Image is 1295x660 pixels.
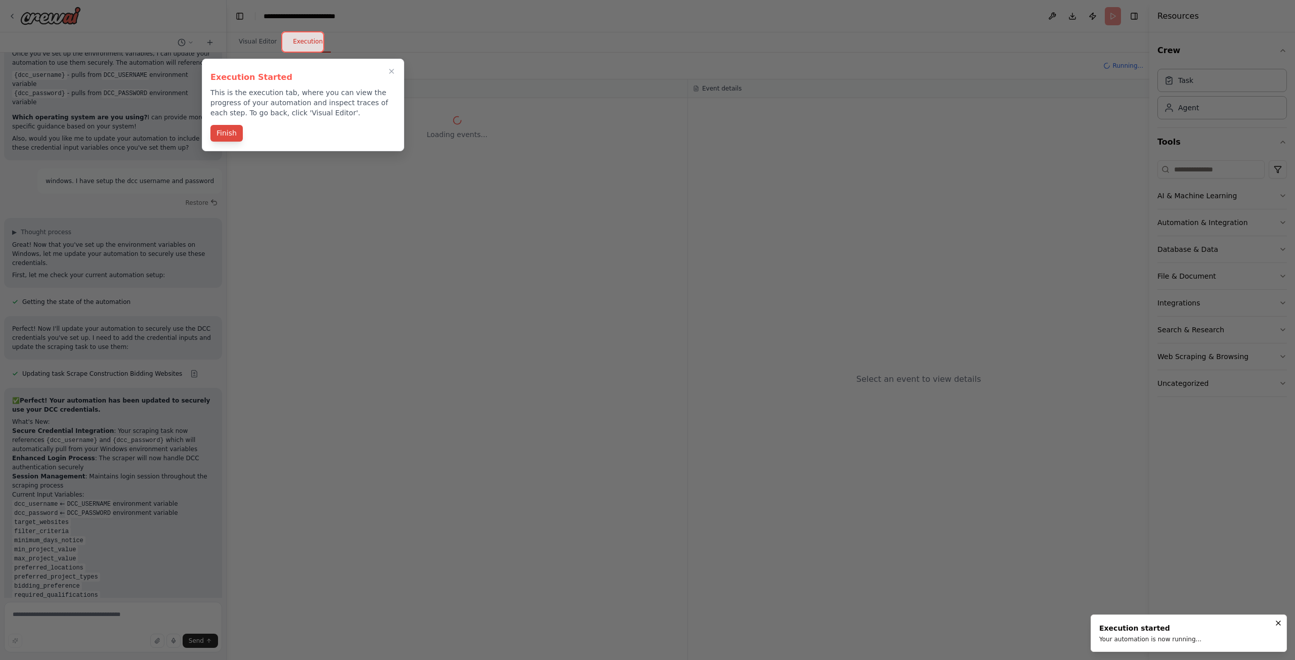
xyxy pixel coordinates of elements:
button: Hide left sidebar [233,9,247,23]
div: Your automation is now running... [1099,635,1201,643]
h3: Execution Started [210,71,396,83]
div: Execution started [1099,623,1201,633]
button: Finish [210,125,243,142]
p: This is the execution tab, where you can view the progress of your automation and inspect traces ... [210,87,396,118]
button: Close walkthrough [385,65,398,77]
